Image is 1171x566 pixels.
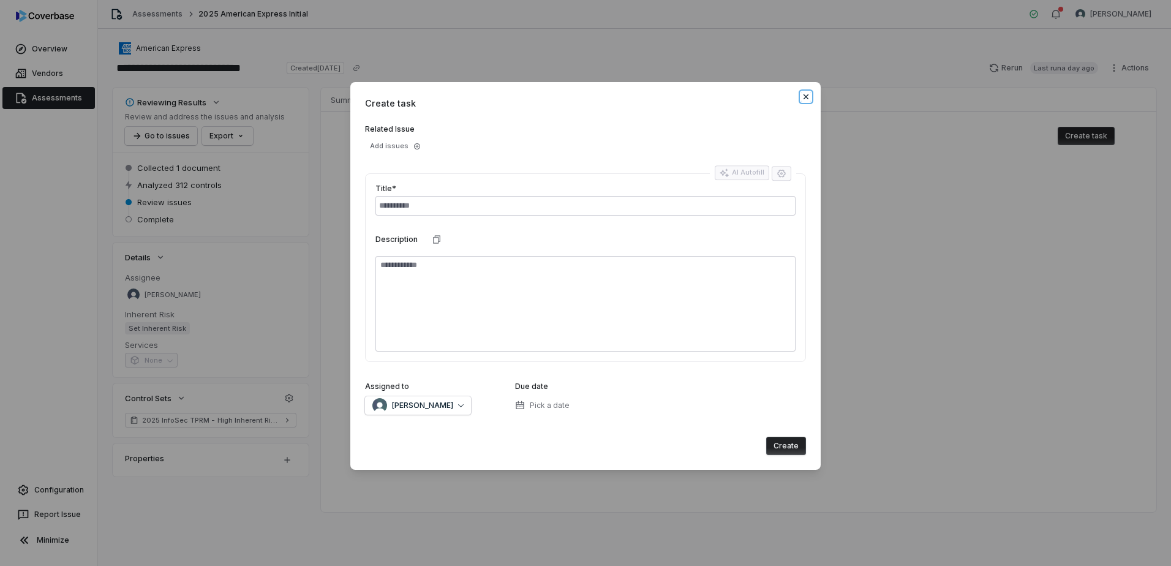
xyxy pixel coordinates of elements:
[375,184,396,194] label: Title*
[365,97,806,110] span: Create task
[365,382,409,391] label: Assigned to
[365,124,806,134] label: Related Issue
[766,437,806,455] button: Create
[365,139,426,154] button: Add issues
[375,235,418,244] label: Description
[515,382,548,391] label: Due date
[392,401,453,410] span: [PERSON_NAME]
[511,393,573,418] button: Pick a date
[530,401,570,410] span: Pick a date
[372,398,387,413] img: Curtis Nohl avatar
